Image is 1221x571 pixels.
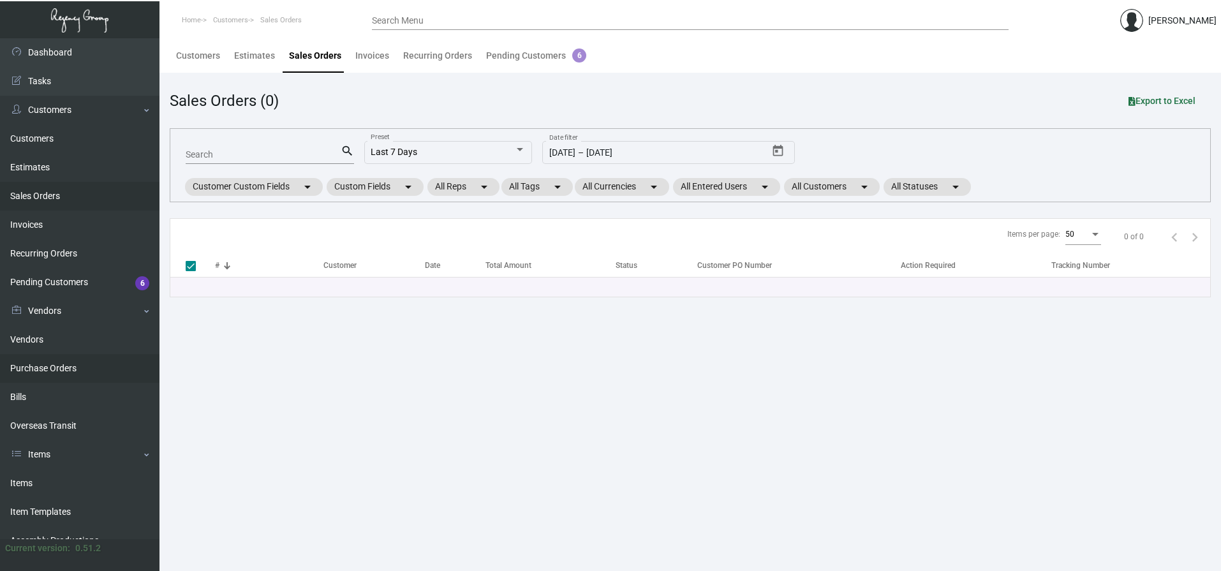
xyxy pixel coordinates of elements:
button: Export to Excel [1118,89,1206,112]
mat-icon: search [341,144,354,159]
button: Previous page [1164,226,1185,247]
div: Action Required [901,260,956,271]
img: admin@bootstrapmaster.com [1120,9,1143,32]
mat-select: Items per page: [1065,230,1101,239]
div: Customers [176,49,220,63]
div: Sales Orders [289,49,341,63]
div: Date [425,260,440,271]
span: Home [182,16,201,24]
div: [PERSON_NAME] [1148,14,1217,27]
div: Customer PO Number [697,260,901,271]
div: Items per page: [1007,228,1060,240]
mat-icon: arrow_drop_down [948,179,963,195]
div: # [215,260,219,271]
mat-icon: arrow_drop_down [477,179,492,195]
span: Last 7 Days [371,147,417,157]
mat-chip: All Tags [501,178,573,196]
div: Pending Customers [486,49,586,63]
mat-icon: arrow_drop_down [300,179,315,195]
input: End date [586,148,693,158]
div: Tracking Number [1051,260,1210,271]
div: Current version: [5,542,70,555]
div: 0 of 0 [1124,231,1144,242]
mat-chip: All Customers [784,178,880,196]
div: # [215,260,323,271]
div: Date [425,260,485,271]
span: – [578,148,584,158]
div: Total Amount [485,260,531,271]
div: Customer [323,260,425,271]
div: Estimates [234,49,275,63]
span: Sales Orders [260,16,302,24]
div: Tracking Number [1051,260,1110,271]
div: Customer PO Number [697,260,772,271]
span: 50 [1065,230,1074,239]
button: Open calendar [767,141,788,161]
mat-chip: All Statuses [884,178,971,196]
mat-chip: All Currencies [575,178,669,196]
mat-icon: arrow_drop_down [401,179,416,195]
mat-chip: Custom Fields [327,178,424,196]
div: Invoices [355,49,389,63]
div: 0.51.2 [75,542,101,555]
span: Customers [213,16,248,24]
div: Total Amount [485,260,616,271]
mat-chip: All Reps [427,178,500,196]
mat-chip: All Entered Users [673,178,780,196]
div: Status [616,260,691,271]
div: Sales Orders (0) [170,89,279,112]
div: Action Required [901,260,1051,271]
div: Status [616,260,637,271]
div: Customer [323,260,357,271]
mat-chip: Customer Custom Fields [185,178,323,196]
mat-icon: arrow_drop_down [857,179,872,195]
mat-icon: arrow_drop_down [646,179,662,195]
div: Recurring Orders [403,49,472,63]
mat-icon: arrow_drop_down [757,179,773,195]
input: Start date [549,148,575,158]
span: Export to Excel [1128,96,1195,106]
button: Next page [1185,226,1205,247]
mat-icon: arrow_drop_down [550,179,565,195]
